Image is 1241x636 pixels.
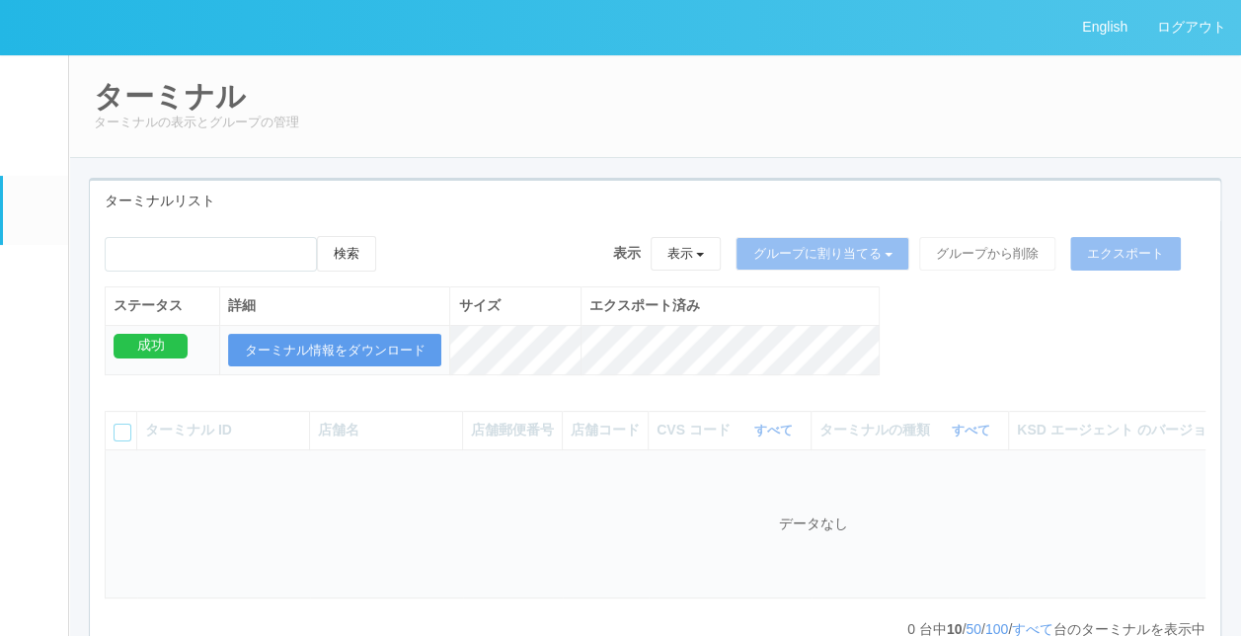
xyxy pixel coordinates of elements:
span: ターミナルの種類 [819,420,935,440]
div: ターミナルリスト [90,181,1220,221]
a: アラート設定 [3,427,68,487]
button: 検索 [317,236,376,272]
div: 詳細 [228,295,441,316]
a: パッケージ [3,245,68,305]
button: ターミナル情報をダウンロード [228,334,441,367]
span: 店舗名 [318,422,359,437]
button: グループに割り当てる [736,237,909,271]
a: メンテナンス通知 [3,306,68,366]
div: 成功 [114,334,188,358]
a: ターミナル [3,176,68,245]
span: CVS コード [657,420,736,440]
a: すべて [754,423,798,437]
a: すべて [952,423,995,437]
button: すべて [947,421,1000,440]
span: KSD エージェント のバージョン [1017,422,1219,437]
span: 店舗郵便番号 [471,422,554,437]
div: ターミナル ID [145,420,301,440]
button: すべて [749,421,803,440]
a: イベントログ [3,54,68,115]
button: 表示 [651,237,722,271]
div: ステータス [114,295,211,316]
span: 表示 [613,243,641,264]
a: クライアントリンク [3,366,68,427]
a: コンテンツプリント [3,488,68,548]
p: ターミナルの表示とグループの管理 [94,113,1216,132]
div: サイズ [458,295,573,316]
a: ユーザー [3,115,68,175]
button: グループから削除 [919,237,1055,271]
a: ドキュメントを管理 [3,548,68,608]
h2: ターミナル [94,80,1216,113]
span: 店舗コード [571,422,640,437]
div: エクスポート済み [589,295,871,316]
button: エクスポート [1070,237,1181,271]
